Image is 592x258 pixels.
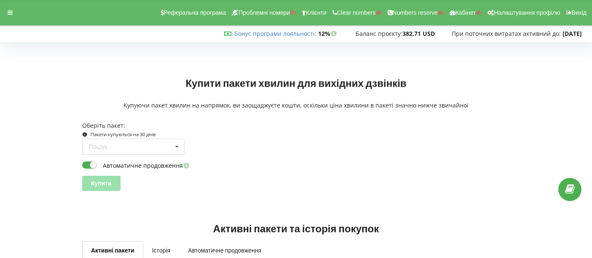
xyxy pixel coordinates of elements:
span: Клієнти [306,9,327,16]
label: Автоматичне продовження [82,161,191,169]
i: Увімкніть цю опцію, щоб автоматично продовжувати дію пакету в день її завершення. Кошти на продов... [183,162,190,168]
strong: 382,71 USD [402,30,435,38]
strong: 12% [318,30,339,38]
p: Купуючи пакет хвилин на напрямок, ви заощаджуєте кошти, оскільки ціна хвилини в пакеті значно ниж... [82,101,510,110]
span: Проблемні номери [238,9,290,16]
span: : [234,30,316,38]
div: Пошук [89,144,107,150]
form: Оберіть пакет: [82,121,510,191]
span: Numbers reserve [393,9,438,16]
span: Clear numbers [337,9,376,16]
span: Вихід [572,9,587,16]
small: Пакети купуються на 30 днів [91,131,155,137]
strong: [DATE] [563,30,582,38]
span: Реферальна програма [164,9,226,16]
span: Кабінет [455,9,476,16]
span: При поточних витратах активний до: [452,30,561,38]
span: Баланс проєкту: [356,30,402,38]
a: Бонус програми лояльності [234,30,315,38]
span: Налаштування профілю [494,9,560,16]
h2: Активні пакети та історія покупок [82,222,510,235]
h2: Купити пакети хвилин для вихідних дзвінків [185,77,406,90]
